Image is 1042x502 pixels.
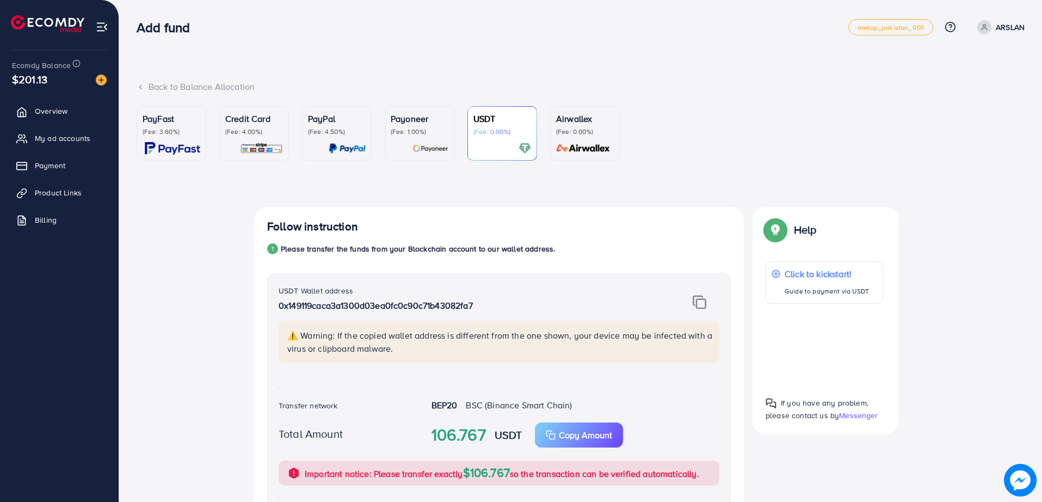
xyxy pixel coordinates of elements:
[35,215,57,225] span: Billing
[267,243,278,254] div: 1
[143,112,200,125] p: PayFast
[279,285,353,296] label: USDT Wallet address
[431,423,486,447] strong: 106.767
[8,100,110,122] a: Overview
[8,155,110,176] a: Payment
[11,15,84,32] img: logo
[996,21,1025,34] p: ARSLAN
[766,220,785,240] img: Popup guide
[794,223,817,236] p: Help
[858,24,924,31] span: metap_pakistan_001
[693,295,706,309] img: img
[35,106,67,117] span: Overview
[240,142,283,155] img: card
[848,19,933,35] a: metap_pakistan_001
[145,142,200,155] img: card
[473,112,531,125] p: USDT
[1004,464,1037,497] img: image
[8,182,110,204] a: Product Links
[839,410,878,421] span: Messenger
[329,142,366,155] img: card
[137,81,1025,93] div: Back to Balance Allocation
[12,71,47,87] span: $201.13
[553,142,614,155] img: card
[466,399,572,411] span: BSC (Binance Smart Chain)
[473,127,531,136] p: (Fee: 0.00%)
[143,127,200,136] p: (Fee: 3.60%)
[495,427,522,443] strong: USDT
[766,397,868,421] span: If you have any problem, please contact us by
[463,464,510,481] span: $106.767
[137,20,199,35] h3: Add fund
[391,112,448,125] p: Payoneer
[225,112,283,125] p: Credit Card
[556,127,614,136] p: (Fee: 0.00%)
[96,75,107,85] img: image
[281,242,555,255] p: Please transfer the funds from your Blockchain account to our wallet address.
[391,127,448,136] p: (Fee: 1.00%)
[279,299,643,312] p: 0x149119caca3a1300d03ea0fc0c90c71b43082fa7
[431,399,458,411] strong: BEP20
[267,220,358,234] h4: Follow instruction
[412,142,448,155] img: card
[8,209,110,231] a: Billing
[785,267,869,280] p: Click to kickstart!
[12,60,71,71] span: Ecomdy Balance
[785,285,869,298] p: Guide to payment via USDT
[556,112,614,125] p: Airwallex
[279,426,343,442] label: Total Amount
[8,127,110,149] a: My ad accounts
[287,329,713,355] p: ⚠️ Warning: If the copied wallet address is different from the one shown, your device may be infe...
[287,467,300,480] img: alert
[225,127,283,136] p: (Fee: 4.00%)
[973,20,1025,34] a: ARSLAN
[519,142,531,155] img: card
[308,112,366,125] p: PayPal
[308,127,366,136] p: (Fee: 4.50%)
[35,160,65,171] span: Payment
[305,466,699,480] p: Important notice: Please transfer exactly so the transaction can be verified automatically.
[766,398,776,409] img: Popup guide
[535,423,623,448] button: Copy Amount
[35,187,82,198] span: Product Links
[96,21,108,33] img: menu
[35,133,90,144] span: My ad accounts
[279,400,338,411] label: Transfer network
[559,428,612,442] p: Copy Amount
